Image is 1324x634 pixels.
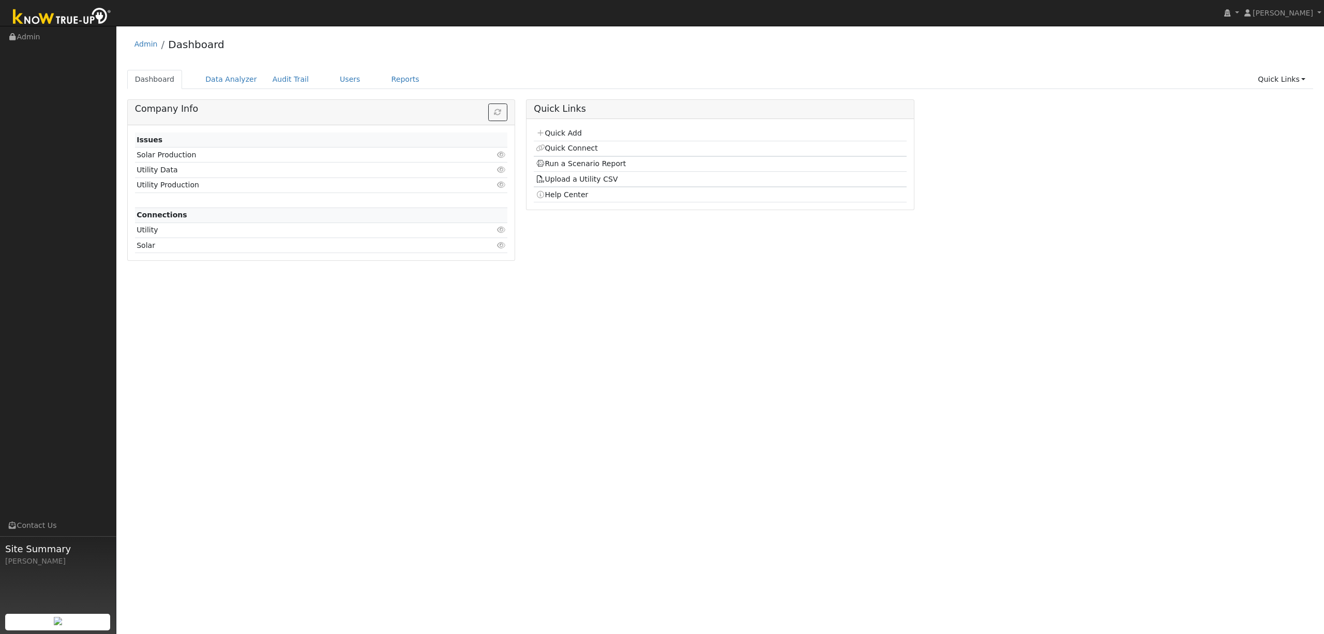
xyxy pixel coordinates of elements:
i: Click to view [496,151,506,158]
h5: Company Info [135,104,507,114]
strong: Connections [137,211,187,219]
h5: Quick Links [534,104,906,114]
a: Dashboard [127,70,183,89]
a: Users [332,70,368,89]
a: Reports [384,70,427,89]
td: Solar Production [135,148,447,163]
a: Quick Add [536,129,582,137]
div: [PERSON_NAME] [5,556,111,567]
span: Site Summary [5,542,111,556]
td: Solar [135,238,447,253]
td: Utility Data [135,163,447,178]
span: [PERSON_NAME] [1253,9,1313,17]
a: Run a Scenario Report [536,159,626,168]
a: Audit Trail [265,70,317,89]
td: Utility [135,223,447,238]
strong: Issues [137,136,162,144]
a: Data Analyzer [198,70,265,89]
img: Know True-Up [8,6,116,29]
i: Click to view [496,166,506,173]
i: Click to view [496,226,506,233]
a: Quick Connect [536,144,598,152]
a: Upload a Utility CSV [536,175,618,183]
a: Help Center [536,190,589,199]
a: Dashboard [168,38,224,51]
a: Quick Links [1250,70,1313,89]
i: Click to view [496,181,506,188]
td: Utility Production [135,178,447,193]
a: Admin [134,40,158,48]
img: retrieve [54,617,62,625]
i: Click to view [496,242,506,249]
